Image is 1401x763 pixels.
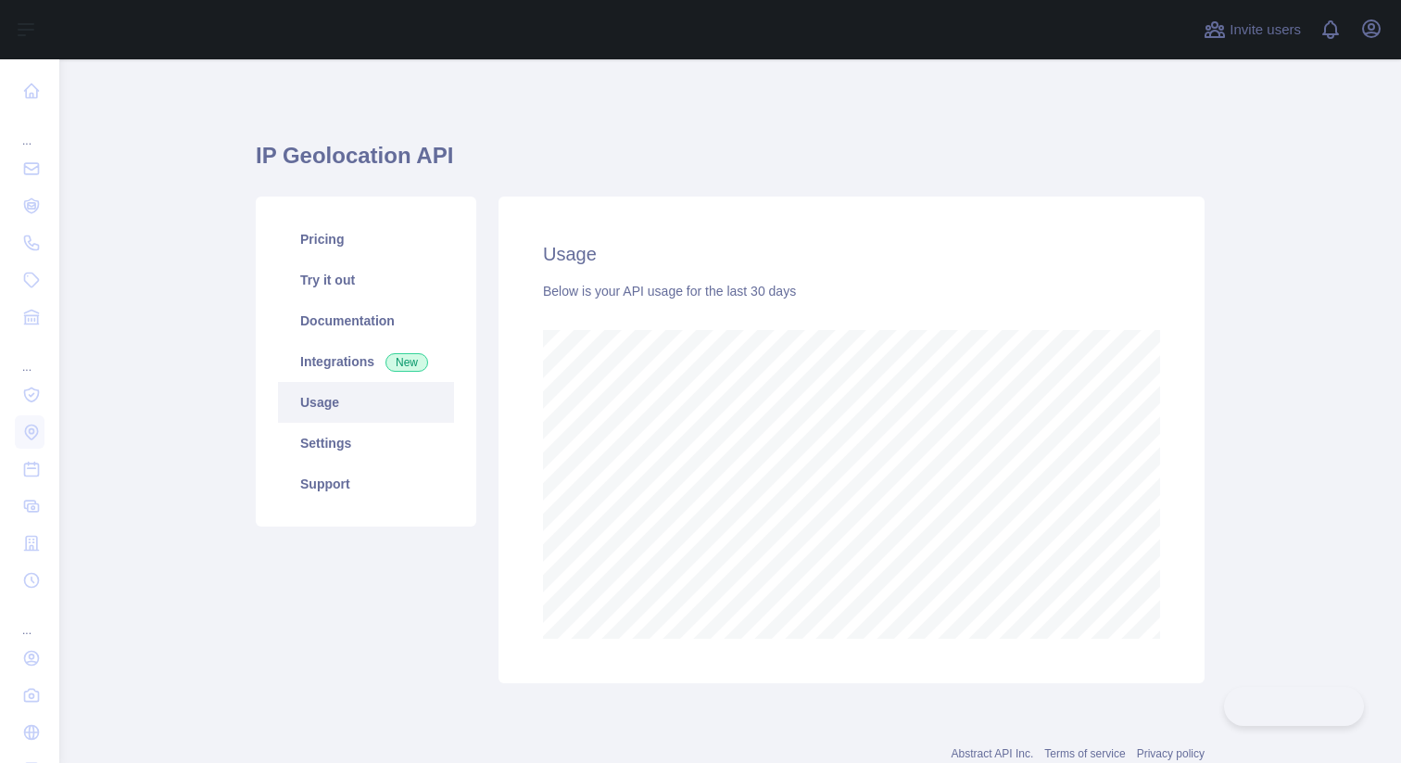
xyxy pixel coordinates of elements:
[278,219,454,260] a: Pricing
[15,601,44,638] div: ...
[278,423,454,464] a: Settings
[15,111,44,148] div: ...
[15,337,44,375] div: ...
[278,464,454,504] a: Support
[278,260,454,300] a: Try it out
[385,353,428,372] span: New
[278,300,454,341] a: Documentation
[1137,747,1205,760] a: Privacy policy
[278,341,454,382] a: Integrations New
[1230,19,1301,41] span: Invite users
[1224,687,1364,726] iframe: Toggle Customer Support
[543,282,1160,300] div: Below is your API usage for the last 30 days
[278,382,454,423] a: Usage
[256,141,1205,185] h1: IP Geolocation API
[1044,747,1125,760] a: Terms of service
[1200,15,1305,45] button: Invite users
[952,747,1034,760] a: Abstract API Inc.
[543,241,1160,267] h2: Usage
